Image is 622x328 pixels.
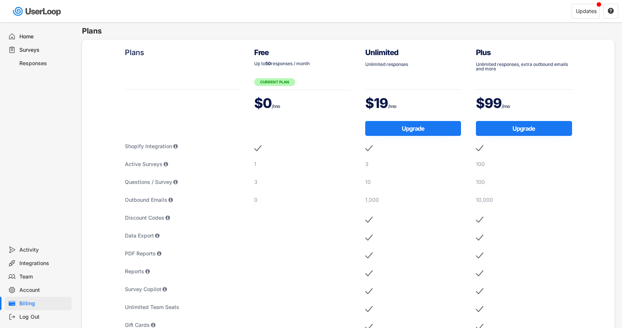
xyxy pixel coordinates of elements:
div: Questions / Survey [125,178,240,186]
strong: 50 [265,61,271,66]
div: 1,000 [365,196,461,204]
div: Activity [19,246,69,254]
div: Active Surveys [125,160,240,168]
div: Up to responses / month [254,61,350,66]
div: Plus [476,47,572,58]
div: Team [19,273,69,280]
div: Unlimited [365,47,461,58]
img: MobileAcceptMajor.svg [365,143,373,154]
div: Updates [576,9,597,14]
div: 100 [476,160,572,168]
div: Responses [19,60,69,67]
div: PDF Reports [125,250,240,257]
div: Unlimited responses [365,62,461,67]
div: Unlimited responses, extra outbound emails and more [476,62,572,71]
div: Data Export [125,232,240,239]
img: MobileAcceptMajor.svg [365,286,373,297]
div: Survey Copilot [125,286,240,293]
font: /mo [272,103,280,109]
img: userloop-logo-01.svg [11,4,64,19]
h6: Plans [82,26,622,36]
img: MobileAcceptMajor.svg [476,143,483,154]
font: /mo [502,103,510,109]
img: MobileAcceptMajor.svg [476,268,483,279]
div: Free [254,47,350,58]
div: 1 [254,160,350,168]
div: CURRENT PLAN [254,78,295,86]
div: Outbound Emails [125,196,240,204]
div: 3 [254,178,350,186]
div: Reports [125,268,240,275]
img: MobileAcceptMajor.svg [365,214,373,225]
div: Unlimited Team Seats [125,303,240,311]
img: MobileAcceptMajor.svg [476,303,483,315]
img: MobileAcceptMajor.svg [476,250,483,261]
div: Billing [19,300,69,307]
div: Surveys [19,47,69,54]
img: MobileAcceptMajor.svg [365,250,373,261]
div: Discount Codes [125,214,240,222]
div: Account [19,287,69,294]
img: MobileAcceptMajor.svg [365,232,373,243]
div: Integrations [19,260,69,267]
img: MobileAcceptMajor.svg [476,232,483,243]
button: Upgrade [365,121,461,136]
img: MobileAcceptMajor.svg [365,268,373,279]
button:  [607,8,614,15]
div: $99 [476,94,572,112]
div: $19 [365,94,461,112]
img: MobileAcceptMajor.svg [365,303,373,315]
button: Upgrade [476,121,572,136]
div: Shopify Integration [125,143,240,150]
div: Home [19,33,69,40]
div: $0 [254,94,350,112]
div: 10,000 [476,196,572,204]
div: 100 [476,178,572,186]
text:  [608,7,614,14]
img: MobileAcceptMajor.svg [476,214,483,225]
div: 0 [254,196,350,204]
div: 3 [365,160,461,168]
img: MobileAcceptMajor.svg [254,143,262,154]
font: /mo [388,103,396,109]
div: 10 [365,178,461,186]
img: MobileAcceptMajor.svg [476,286,483,297]
div: Log Out [19,313,69,321]
div: Plans [125,47,240,58]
